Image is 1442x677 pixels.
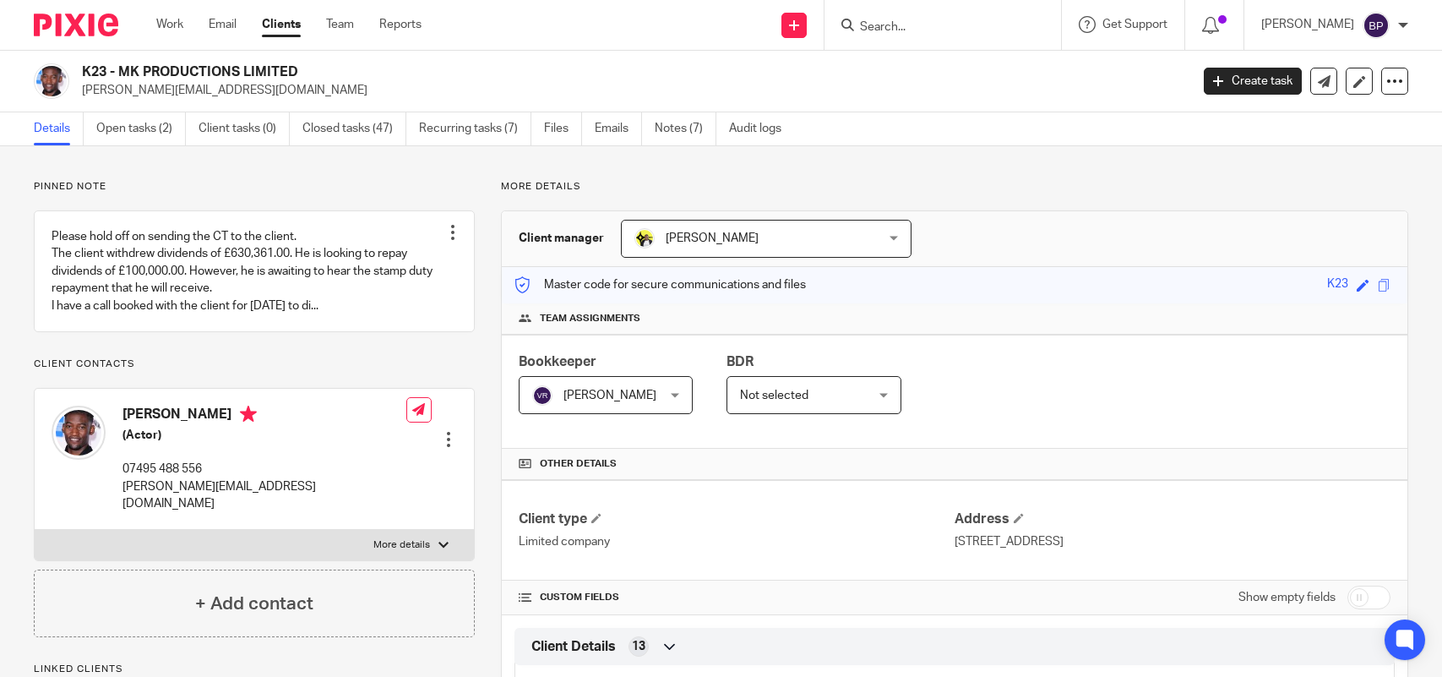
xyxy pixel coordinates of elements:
[262,16,301,33] a: Clients
[34,14,118,36] img: Pixie
[96,112,186,145] a: Open tasks (2)
[501,180,1408,194] p: More details
[326,16,354,33] a: Team
[195,591,313,617] h4: + Add contact
[240,406,257,423] i: Primary
[514,276,806,293] p: Master code for secure communications and files
[34,112,84,145] a: Details
[858,20,1010,35] input: Search
[379,16,422,33] a: Reports
[1261,16,1354,33] p: [PERSON_NAME]
[519,230,604,247] h3: Client manager
[544,112,582,145] a: Files
[156,16,183,33] a: Work
[634,228,655,248] img: Carine-Starbridge.jpg
[34,180,475,194] p: Pinned note
[740,390,808,401] span: Not selected
[34,663,475,676] p: Linked clients
[419,112,531,145] a: Recurring tasks (7)
[1363,12,1390,39] img: svg%3E
[122,406,406,427] h4: [PERSON_NAME]
[82,63,959,81] h2: K23 - MK PRODUCTIONS LIMITED
[729,112,794,145] a: Audit logs
[302,112,406,145] a: Closed tasks (47)
[34,63,69,99] img: Malachi%20Kirby.jpg
[540,312,640,325] span: Team assignments
[519,355,596,369] span: Bookkeeper
[1238,589,1336,606] label: Show empty fields
[122,427,406,444] h5: (Actor)
[1327,276,1348,295] div: K23
[955,510,1390,528] h4: Address
[726,355,754,369] span: BDR
[955,533,1390,550] p: [STREET_ADDRESS]
[52,406,106,460] img: Malachi%20Kirby.jpg
[373,538,430,552] p: More details
[1204,68,1302,95] a: Create task
[595,112,642,145] a: Emails
[531,638,616,656] span: Client Details
[666,232,759,244] span: [PERSON_NAME]
[519,533,955,550] p: Limited company
[519,591,955,604] h4: CUSTOM FIELDS
[563,390,656,401] span: [PERSON_NAME]
[209,16,237,33] a: Email
[199,112,290,145] a: Client tasks (0)
[632,638,645,655] span: 13
[532,385,552,406] img: svg%3E
[82,82,1178,99] p: [PERSON_NAME][EMAIL_ADDRESS][DOMAIN_NAME]
[34,358,475,371] p: Client contacts
[1102,19,1167,30] span: Get Support
[519,510,955,528] h4: Client type
[122,478,406,513] p: [PERSON_NAME][EMAIL_ADDRESS][DOMAIN_NAME]
[122,461,406,478] p: 07495 488 556
[655,112,716,145] a: Notes (7)
[540,457,617,471] span: Other details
